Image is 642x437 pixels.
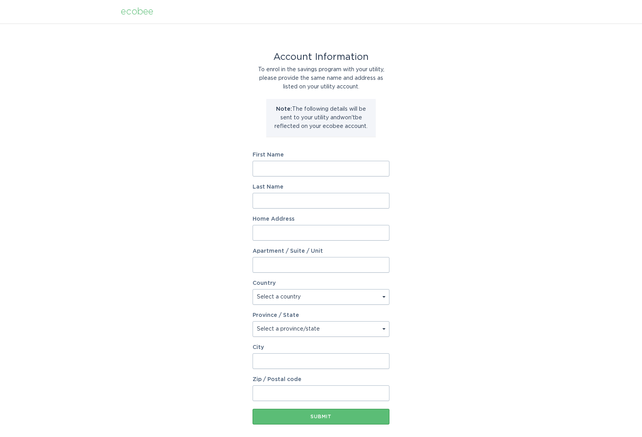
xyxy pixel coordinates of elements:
div: ecobee [121,7,153,16]
label: Country [253,281,276,286]
button: Submit [253,409,389,424]
strong: Note: [276,106,292,112]
label: Province / State [253,313,299,318]
label: First Name [253,152,389,158]
div: Account Information [253,53,389,61]
label: Zip / Postal code [253,377,389,382]
label: Apartment / Suite / Unit [253,248,389,254]
label: Last Name [253,184,389,190]
div: To enrol in the savings program with your utility, please provide the same name and address as li... [253,65,389,91]
label: City [253,345,389,350]
div: Submit [256,414,386,419]
p: The following details will be sent to your utility and won't be reflected on your ecobee account. [272,105,370,131]
label: Home Address [253,216,389,222]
